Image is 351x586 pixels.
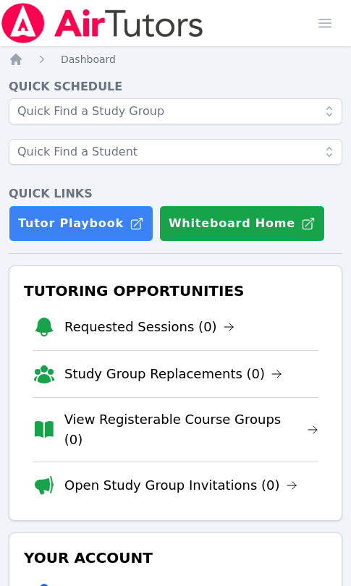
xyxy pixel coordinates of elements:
h3: Tutoring Opportunities [21,278,330,304]
a: Requested Sessions (0) [64,317,234,337]
a: View Registerable Course Groups (0) [64,409,318,450]
button: Whiteboard Home [159,205,325,242]
h4: Quick Schedule [9,78,342,95]
a: Tutor Playbook [9,205,153,242]
a: Dashboard [61,52,116,67]
h3: Your Account [21,545,330,571]
a: Study Group Replacements (0) [64,364,282,384]
nav: Breadcrumb [9,52,342,67]
a: Open Study Group Invitations (0) [64,475,297,496]
input: Quick Find a Student [9,139,342,165]
h4: Quick Links [9,185,342,203]
span: Dashboard [61,54,116,65]
input: Quick Find a Study Group [9,98,342,124]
